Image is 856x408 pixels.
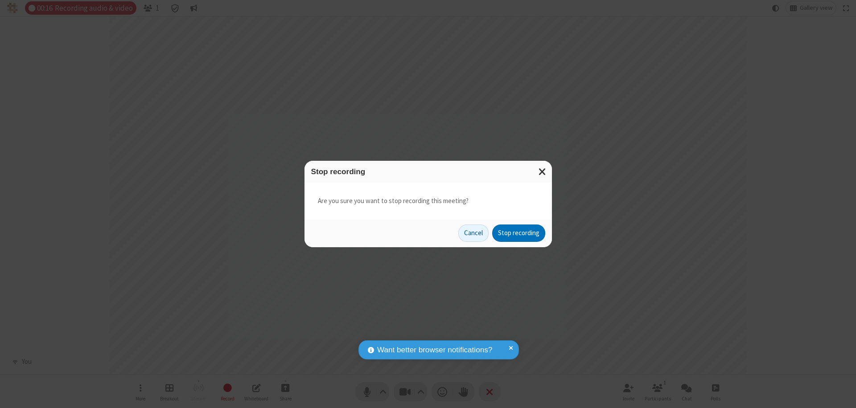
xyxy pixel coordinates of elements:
button: Cancel [458,224,489,242]
div: Are you sure you want to stop recording this meeting? [305,183,552,220]
span: Want better browser notifications? [377,344,492,356]
button: Close modal [533,161,552,183]
h3: Stop recording [311,167,545,176]
button: Stop recording [492,224,545,242]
